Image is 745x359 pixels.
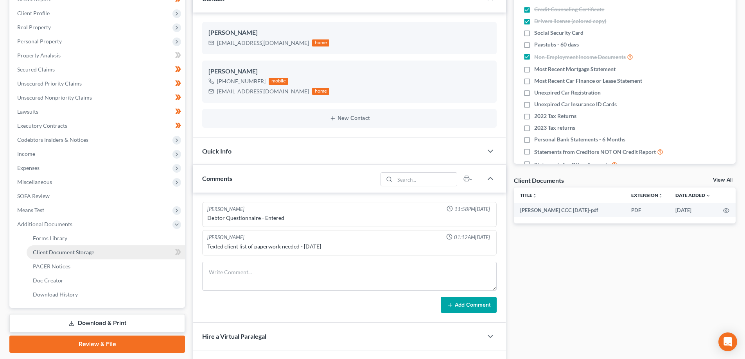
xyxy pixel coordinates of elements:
[11,48,185,63] a: Property Analysis
[534,136,625,143] span: Personal Bank Statements - 6 Months
[207,205,244,213] div: [PERSON_NAME]
[17,221,72,227] span: Additional Documents
[17,52,61,59] span: Property Analysis
[27,259,185,273] a: PACER Notices
[534,161,610,169] span: Statements for Other Accounts
[17,108,38,115] span: Lawsuits
[207,243,492,250] div: Texted client list of paperwork needed - [DATE]
[454,205,490,213] span: 11:58PM[DATE]
[713,177,732,183] a: View All
[207,234,244,241] div: [PERSON_NAME]
[208,28,490,38] div: [PERSON_NAME]
[706,193,711,198] i: expand_more
[11,91,185,105] a: Unsecured Nonpriority Claims
[534,148,656,156] span: Statements from Creditors NOT ON Credit Report
[11,119,185,133] a: Executory Contracts
[9,314,185,332] a: Download & Print
[217,88,309,95] div: [EMAIL_ADDRESS][DOMAIN_NAME]
[27,231,185,245] a: Forms Library
[534,77,642,85] span: Most Recent Car Finance or Lease Statement
[17,164,39,171] span: Expenses
[312,39,329,46] div: home
[532,193,537,198] i: unfold_more
[11,105,185,119] a: Lawsuits
[534,112,576,120] span: 2022 Tax Returns
[534,29,583,37] span: Social Security Card
[658,193,663,198] i: unfold_more
[202,147,232,155] span: Quick Info
[208,67,490,76] div: [PERSON_NAME]
[514,176,564,184] div: Client Documents
[11,77,185,91] a: Unsecured Priority Claims
[441,297,497,313] button: Add Comment
[202,175,232,182] span: Comments
[534,124,575,132] span: 2023 Tax returns
[11,189,185,203] a: SOFA Review
[454,234,490,241] span: 01:12AM[DATE]
[33,249,94,255] span: Client Document Storage
[17,150,35,157] span: Income
[27,245,185,259] a: Client Document Storage
[631,192,663,198] a: Extensionunfold_more
[17,10,50,16] span: Client Profile
[534,41,579,48] span: Paystubs - 60 days
[17,193,50,199] span: SOFA Review
[395,173,457,186] input: Search...
[17,38,62,45] span: Personal Property
[17,122,67,129] span: Executory Contracts
[269,78,288,85] div: mobile
[718,332,737,351] div: Open Intercom Messenger
[208,115,490,121] button: New Contact
[675,192,711,198] a: Date Added expand_more
[534,89,601,96] span: Unexpired Car Registration
[534,100,617,108] span: Unexpired Car Insurance ID Cards
[534,17,606,25] span: Drivers license (colored copy)
[17,24,51,30] span: Real Property
[33,277,63,284] span: Doc Creator
[534,53,626,61] span: Non-Employment Income Documents
[217,77,266,85] div: [PHONE_NUMBER]
[534,5,604,13] span: Credit Counseling Certificate
[217,39,309,47] div: [EMAIL_ADDRESS][DOMAIN_NAME]
[17,179,52,185] span: Miscellaneous
[202,332,266,340] span: Hire a Virtual Paralegal
[625,203,669,217] td: PDF
[534,65,616,73] span: Most Recent Mortgage Statement
[33,291,78,298] span: Download History
[17,80,82,87] span: Unsecured Priority Claims
[17,94,92,101] span: Unsecured Nonpriority Claims
[17,66,55,73] span: Secured Claims
[514,203,625,217] td: [PERSON_NAME] CCC [DATE]-pdf
[312,88,329,95] div: home
[33,235,67,241] span: Forms Library
[520,192,537,198] a: Titleunfold_more
[17,136,88,143] span: Codebtors Insiders & Notices
[9,336,185,353] a: Review & File
[33,263,70,270] span: PACER Notices
[27,288,185,302] a: Download History
[207,214,492,222] div: Debtor Questionnaire - Entered
[669,203,717,217] td: [DATE]
[11,63,185,77] a: Secured Claims
[17,207,44,213] span: Means Test
[27,273,185,288] a: Doc Creator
